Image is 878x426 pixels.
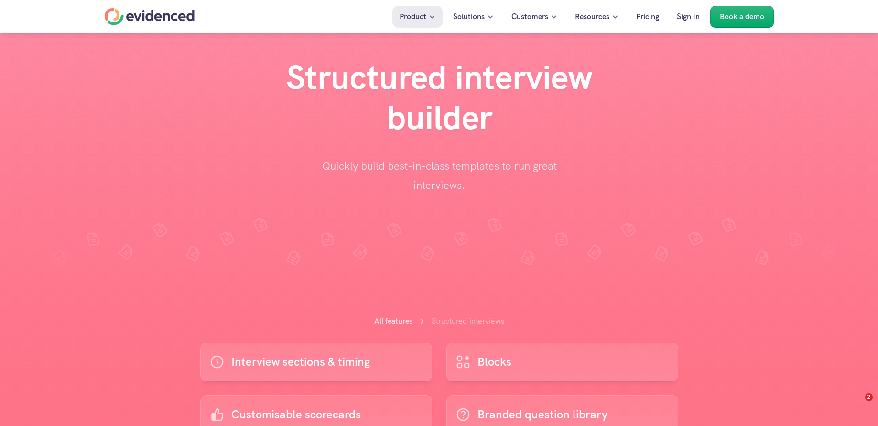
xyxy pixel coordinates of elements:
[374,316,412,326] a: All features
[677,11,700,23] p: Sign In
[845,393,868,416] iframe: Intercom live chat
[670,6,707,28] a: Sign In
[105,8,195,25] a: Home
[231,405,361,424] p: Customisable scorecards
[400,11,426,23] p: Product
[710,6,774,28] a: Book a demo
[200,343,432,381] a: Interview sections & timing
[453,11,485,23] p: Solutions
[477,405,607,424] p: Branded question library
[446,343,678,381] a: Blocks
[320,157,559,195] p: Quickly build best-in-class templates to run great interviews.
[511,11,548,23] p: Customers
[575,11,609,23] p: Resources
[432,315,504,328] p: Structured interviews
[720,11,764,23] p: Book a demo
[477,353,511,371] p: Blocks
[636,11,659,23] p: Pricing
[231,353,370,371] p: Interview sections & timing
[248,57,630,138] h1: Structured interview builder
[629,6,666,28] a: Pricing
[865,393,873,401] span: 2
